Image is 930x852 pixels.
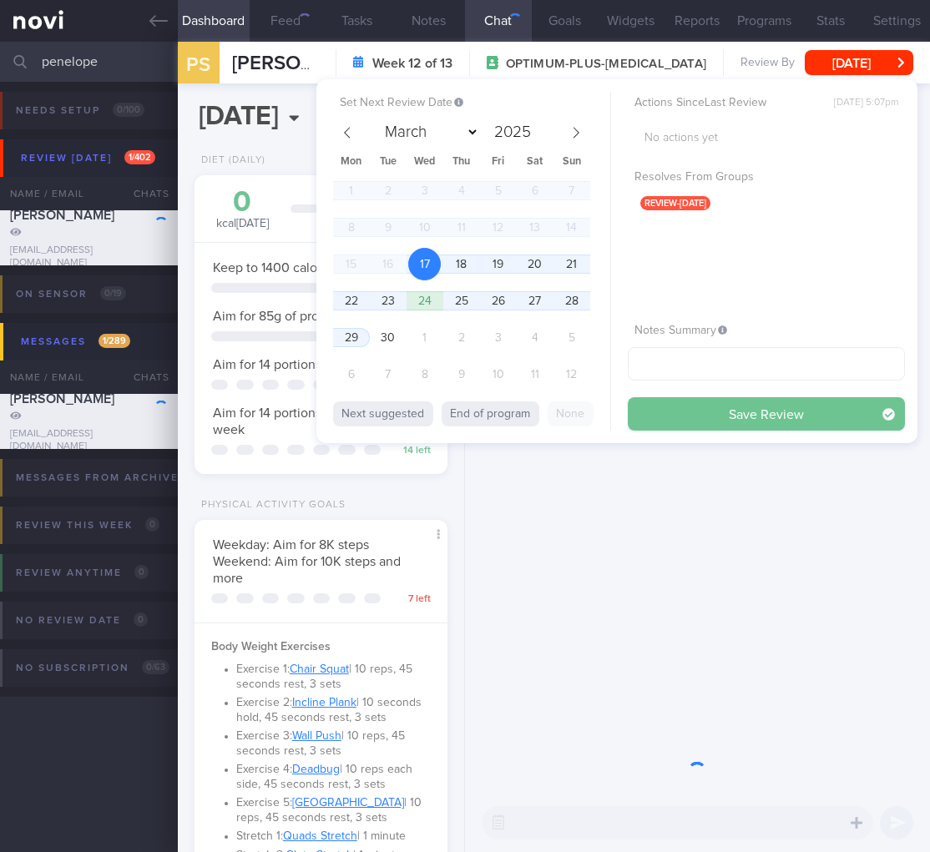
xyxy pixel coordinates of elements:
[100,286,126,300] span: 0 / 19
[292,697,356,708] a: Incline Plank
[518,358,551,391] span: October 11, 2025
[644,131,905,146] p: No actions yet
[236,825,431,844] li: Stretch 1: | 1 minute
[12,609,152,632] div: No review date
[740,56,795,71] span: Review By
[10,245,168,270] div: [EMAIL_ADDRESS][DOMAIN_NAME]
[124,150,155,164] span: 1 / 402
[99,334,130,348] span: 1 / 289
[371,321,404,354] span: September 30, 2025
[211,641,331,653] strong: Body Weight Exercises
[213,261,385,275] span: Keep to 1400 calories per day
[333,401,433,426] button: Next suggested
[518,321,551,354] span: October 4, 2025
[488,124,533,140] input: Year
[213,555,401,585] span: Weekend: Aim for 10K steps and more
[555,248,588,280] span: September 21, 2025
[195,499,346,512] div: Physical Activity Goals
[12,562,153,584] div: Review anytime
[408,358,441,391] span: October 8, 2025
[12,99,149,122] div: Needs setup
[213,538,369,552] span: Weekday: Aim for 8K steps
[232,53,387,73] span: [PERSON_NAME]
[335,358,367,391] span: October 6, 2025
[445,321,478,354] span: October 2, 2025
[236,725,431,759] li: Exercise 3: | 10 reps, 45 seconds rest, 3 sets
[389,593,431,606] div: 7 left
[482,358,514,391] span: October 10, 2025
[335,285,367,317] span: September 22, 2025
[292,764,340,775] a: Deadbug
[442,401,539,426] button: End of program
[213,358,427,371] span: Aim for 14 portions of fruits per week
[377,119,479,145] select: Month
[634,96,898,111] label: Actions Since Last Review
[17,330,134,353] div: Messages
[12,514,164,537] div: Review this week
[482,248,514,280] span: September 19, 2025
[17,147,159,169] div: Review [DATE]
[518,248,551,280] span: September 20, 2025
[506,56,706,73] span: OPTIMUM-PLUS-[MEDICAL_DATA]
[12,466,227,489] div: Messages from Archived
[634,170,898,185] label: Resolves From Groups
[445,358,478,391] span: October 9, 2025
[213,310,388,323] span: Aim for 85g of protein per day
[555,358,588,391] span: October 12, 2025
[389,445,431,457] div: 14 left
[292,797,404,809] a: [GEOGRAPHIC_DATA]
[335,321,367,354] span: September 29, 2025
[213,406,427,436] span: Aim for 14 portions of vegetables per week
[517,157,553,168] span: Sat
[834,97,898,109] span: [DATE] 5:07pm
[10,428,168,453] div: [EMAIL_ADDRESS][DOMAIN_NAME]
[371,285,404,317] span: September 23, 2025
[407,157,443,168] span: Wed
[236,658,431,692] li: Exercise 1: | 10 reps, 45 seconds rest, 3 sets
[553,157,590,168] span: Sun
[482,321,514,354] span: October 3, 2025
[292,730,341,742] a: Wall Push
[10,392,114,406] span: [PERSON_NAME]
[445,248,478,280] span: September 18, 2025
[480,157,517,168] span: Fri
[12,657,174,679] div: No subscription
[518,285,551,317] span: September 27, 2025
[555,321,588,354] span: October 5, 2025
[211,188,274,217] div: 0
[371,358,404,391] span: October 7, 2025
[628,397,905,431] button: Save Review
[370,157,407,168] span: Tue
[236,759,431,792] li: Exercise 4: | 10 reps each side, 45 seconds rest, 3 sets
[111,177,178,210] div: Chats
[333,157,370,168] span: Mon
[372,55,452,72] strong: Week 12 of 13
[408,285,441,317] span: September 24, 2025
[408,321,441,354] span: October 1, 2025
[167,32,230,96] div: PS
[134,613,148,627] span: 0
[142,660,169,674] span: 0 / 63
[408,248,441,280] span: September 17, 2025
[443,157,480,168] span: Thu
[290,663,349,675] a: Chair Squat
[145,517,159,532] span: 0
[445,285,478,317] span: September 25, 2025
[111,360,178,394] div: Chats
[113,103,144,117] span: 0 / 100
[195,154,265,167] div: Diet (Daily)
[236,692,431,725] li: Exercise 2: | 10 seconds hold, 45 seconds rest, 3 sets
[555,285,588,317] span: September 28, 2025
[12,283,130,305] div: On sensor
[482,285,514,317] span: September 26, 2025
[10,209,114,222] span: [PERSON_NAME]
[134,565,149,579] span: 0
[634,325,727,336] span: Notes Summary
[236,792,431,825] li: Exercise 5: | 10 reps, 45 seconds rest, 3 sets
[211,188,274,232] div: kcal [DATE]
[283,830,357,842] a: Quads Stretch
[340,96,604,111] label: Set Next Review Date
[805,50,913,75] button: [DATE]
[640,196,710,210] span: review-[DATE]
